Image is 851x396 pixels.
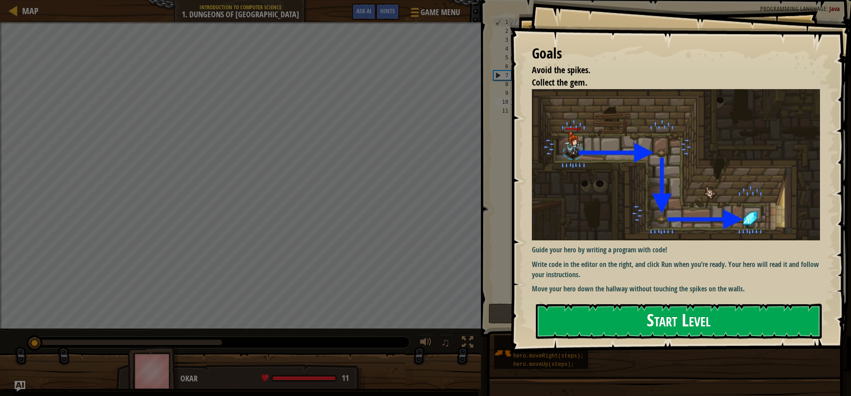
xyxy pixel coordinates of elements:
[342,372,349,384] span: 11
[18,5,39,17] a: Map
[532,89,827,240] img: Dungeons of kithgard
[380,7,395,15] span: Hints
[493,62,511,71] div: 6
[493,80,511,89] div: 8
[352,4,376,20] button: Ask AI
[421,7,460,18] span: Game Menu
[521,64,818,77] li: Avoid the spikes.
[494,345,511,361] img: portrait.png
[494,71,511,80] div: 7
[493,53,511,62] div: 5
[459,334,476,353] button: Toggle fullscreen
[532,259,827,280] p: Write code in the editor on the right, and click Run when you’re ready. Your hero will read it an...
[417,334,435,353] button: Adjust volume
[513,361,574,368] span: hero.moveUp(steps);
[521,76,818,89] li: Collect the gem.
[493,106,511,115] div: 11
[441,336,450,349] span: ♫
[180,373,355,384] div: Okar
[404,4,465,24] button: Game Menu
[493,44,511,53] div: 4
[262,374,349,382] div: health: 11 / 11
[532,64,590,76] span: Avoid the spikes.
[439,334,454,353] button: ♫
[493,98,511,106] div: 10
[513,353,583,359] span: hero.moveRight(steps);
[532,284,827,294] p: Move your hero down the hallway without touching the spikes on the walls.
[532,245,827,255] p: Guide your hero by writing a program with code!
[356,7,371,15] span: Ask AI
[493,27,511,35] div: 2
[15,381,25,392] button: Ask AI
[493,89,511,98] div: 9
[488,303,837,324] button: Run
[22,5,39,17] span: Map
[536,304,822,339] button: Start Level
[532,43,820,64] div: Goals
[128,346,179,396] img: thang_avatar_frame.png
[494,18,511,27] div: 1
[493,35,511,44] div: 3
[532,76,587,88] span: Collect the gem.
